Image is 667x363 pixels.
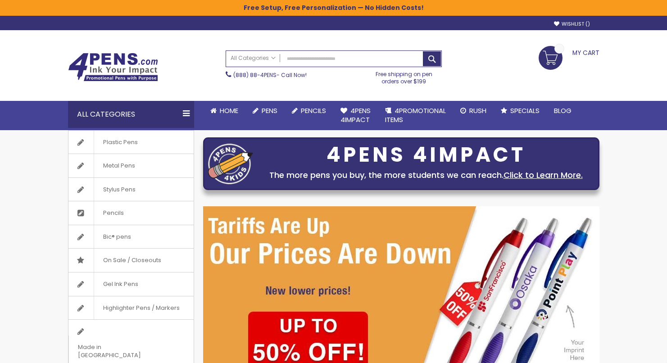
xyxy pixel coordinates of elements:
[68,154,194,177] a: Metal Pens
[233,71,307,79] span: - Call Now!
[366,67,442,85] div: Free shipping on pen orders over $199
[258,169,594,181] div: The more pens you buy, the more students we can reach.
[94,272,147,296] span: Gel Ink Pens
[554,106,572,115] span: Blog
[68,296,194,320] a: Highlighter Pens / Markers
[68,53,158,82] img: 4Pens Custom Pens and Promotional Products
[231,54,276,62] span: All Categories
[547,101,579,121] a: Blog
[469,106,486,115] span: Rush
[203,101,245,121] a: Home
[504,169,583,181] a: Click to Learn More.
[208,143,253,184] img: four_pen_logo.png
[378,101,453,130] a: 4PROMOTIONALITEMS
[340,106,371,124] span: 4Pens 4impact
[68,249,194,272] a: On Sale / Closeouts
[301,106,326,115] span: Pencils
[262,106,277,115] span: Pens
[68,101,194,128] div: All Categories
[94,296,189,320] span: Highlighter Pens / Markers
[94,178,145,201] span: Stylus Pens
[94,131,147,154] span: Plastic Pens
[94,225,140,249] span: Bic® pens
[554,21,590,27] a: Wishlist
[68,201,194,225] a: Pencils
[68,225,194,249] a: Bic® pens
[233,71,277,79] a: (888) 88-4PENS
[453,101,494,121] a: Rush
[220,106,238,115] span: Home
[258,145,594,164] div: 4PENS 4IMPACT
[68,131,194,154] a: Plastic Pens
[68,272,194,296] a: Gel Ink Pens
[333,101,378,130] a: 4Pens4impact
[94,249,170,272] span: On Sale / Closeouts
[510,106,540,115] span: Specials
[94,201,133,225] span: Pencils
[494,101,547,121] a: Specials
[385,106,446,124] span: 4PROMOTIONAL ITEMS
[226,51,280,66] a: All Categories
[94,154,144,177] span: Metal Pens
[245,101,285,121] a: Pens
[68,178,194,201] a: Stylus Pens
[285,101,333,121] a: Pencils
